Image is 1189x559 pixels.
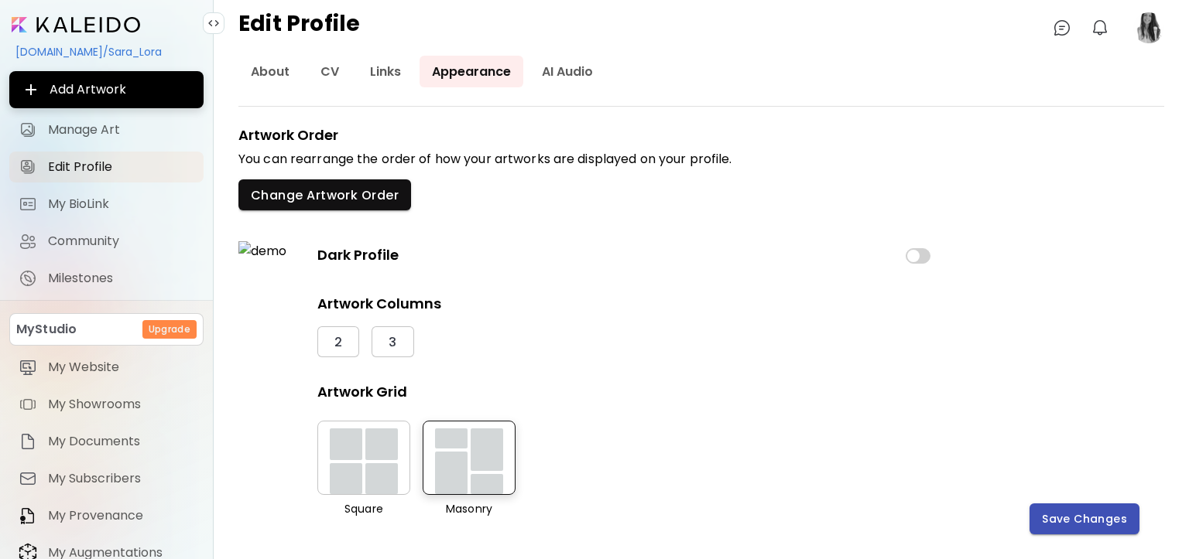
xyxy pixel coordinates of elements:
a: AI Audio [529,56,605,87]
h4: Edit Profile [238,12,360,43]
span: Manage Art [48,122,194,138]
button: 3 [372,326,413,357]
a: CV [308,56,351,87]
a: itemMy Documents [9,426,204,457]
button: bellIcon [1087,15,1113,41]
div: [DOMAIN_NAME]/Sara_Lora [9,39,204,65]
img: Manage Art icon [19,121,37,139]
span: Community [48,233,194,249]
img: collapse [207,17,220,29]
a: Edit Profile iconEdit Profile [9,152,204,182]
button: Add Artwork [9,71,204,108]
span: Edit Profile [48,159,194,175]
img: Milestones icon [19,269,37,288]
span: My Subscribers [48,471,194,486]
h6: You can rearrange the order of how your artworks are displayed on your profile. [238,152,935,167]
img: Community icon [19,232,37,251]
p: Masonry [423,501,516,517]
a: completeMy BioLink iconMy BioLink [9,189,204,220]
span: Change Artwork Order [251,187,399,203]
a: itemMy Subscribers [9,463,204,494]
a: itemMy Provenance [9,500,204,531]
span: Save Changes [1042,511,1127,527]
a: itemMy Website [9,352,204,383]
span: 2 [334,334,342,350]
img: item [19,358,37,377]
span: My Showrooms [48,397,194,412]
a: Manage Art iconManage Art [9,114,204,145]
a: completeMilestones iconMilestones [9,263,204,294]
h5: Dark Profile [317,245,399,265]
h5: Artwork Order [238,125,338,145]
a: Links [358,56,413,87]
button: Save Changes [1030,503,1139,534]
span: Milestones [48,271,194,286]
span: My Provenance [48,508,194,523]
span: Add Artwork [22,80,191,99]
img: Edit Profile icon [19,158,37,176]
span: My BioLink [48,196,194,212]
span: My Documents [48,434,194,449]
img: chatIcon [1053,19,1071,37]
a: Appearance [420,56,523,87]
img: item [19,469,37,488]
p: MyStudio [16,320,77,339]
button: Change Artwork Order [238,179,411,210]
a: About [238,56,302,87]
a: Community iconCommunity [9,226,204,257]
h6: Upgrade [149,322,190,336]
img: bellIcon [1091,19,1109,37]
a: itemMy Showrooms [9,389,204,420]
img: item [19,506,37,525]
button: 2 [317,326,359,357]
img: demo [238,241,286,261]
img: item [19,432,37,451]
img: item [19,395,37,414]
span: 3 [389,334,396,350]
h5: Artwork Columns [317,294,935,314]
p: Square [317,501,410,517]
span: My Website [48,360,194,375]
img: My BioLink icon [19,195,37,213]
h5: Artwork Grid [317,382,407,402]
